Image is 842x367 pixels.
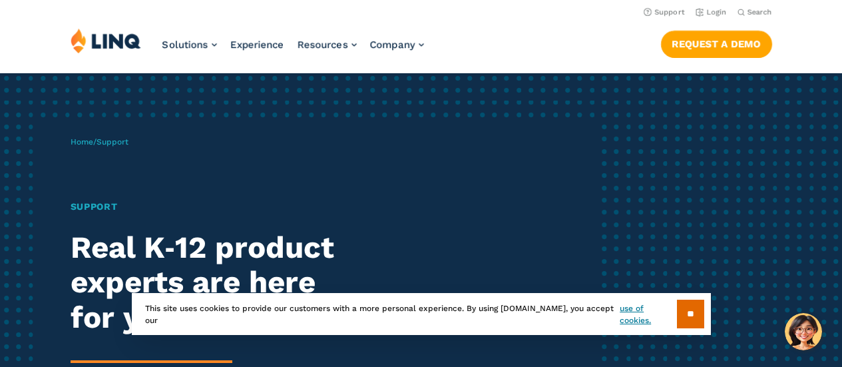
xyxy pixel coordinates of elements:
a: use of cookies. [620,302,676,326]
h2: Real K‑12 product experts are here for you [71,230,395,336]
nav: Primary Navigation [162,28,424,72]
button: Hello, have a question? Let’s chat. [785,313,822,350]
a: Home [71,137,93,147]
img: LINQ | K‑12 Software [71,28,141,53]
nav: Button Navigation [661,28,772,57]
a: Support [644,8,685,17]
a: Login [696,8,727,17]
a: Solutions [162,39,217,51]
a: Company [370,39,424,51]
div: This site uses cookies to provide our customers with a more personal experience. By using [DOMAIN... [132,293,711,335]
span: Company [370,39,415,51]
a: Experience [230,39,284,51]
span: Solutions [162,39,208,51]
a: Request a Demo [661,31,772,57]
span: / [71,137,128,147]
span: Resources [298,39,348,51]
a: Resources [298,39,357,51]
span: Search [747,8,772,17]
span: Support [97,137,128,147]
h1: Support [71,200,395,214]
button: Open Search Bar [737,7,772,17]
